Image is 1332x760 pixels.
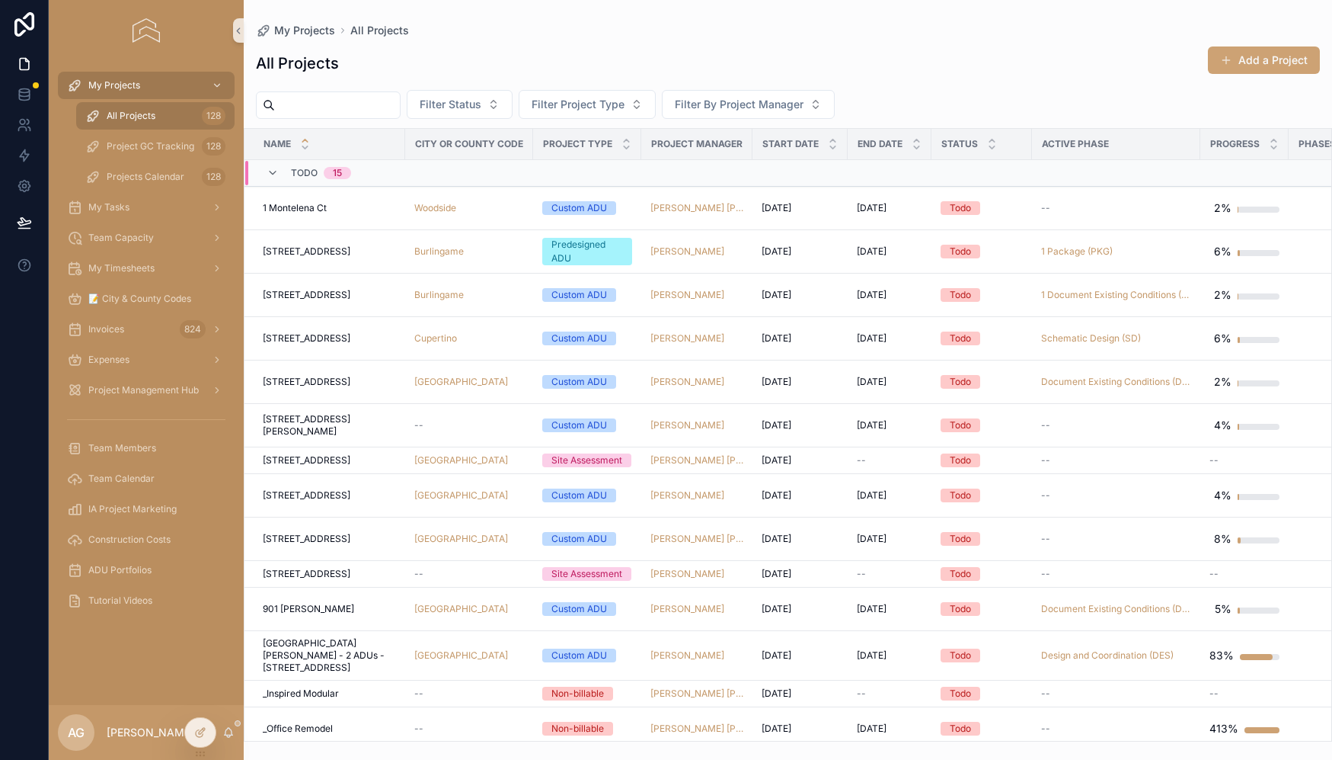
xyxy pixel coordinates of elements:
[414,245,524,258] a: Burlingame
[414,489,524,502] a: [GEOGRAPHIC_DATA]
[414,202,456,214] span: Woodside
[414,489,508,502] span: [GEOGRAPHIC_DATA]
[1041,649,1174,662] span: Design and Coordination (DES)
[662,90,835,119] button: Select Button
[650,289,743,301] a: [PERSON_NAME]
[1041,489,1191,502] a: --
[58,495,235,523] a: IA Project Marketing
[414,603,508,615] span: [GEOGRAPHIC_DATA]
[650,454,743,467] a: [PERSON_NAME] [PERSON_NAME]
[762,533,791,545] span: [DATE]
[1209,323,1279,354] a: 6%
[762,289,838,301] a: [DATE]
[58,346,235,374] a: Expenses
[950,532,971,546] div: Todo
[1041,568,1050,580] span: --
[58,526,235,553] a: Construction Costs
[414,376,508,388] span: [GEOGRAPHIC_DATA]
[256,23,335,38] a: My Projects
[650,568,743,580] a: [PERSON_NAME]
[1041,289,1191,301] a: 1 Document Existing Conditions (DEC)
[414,649,524,662] a: [GEOGRAPHIC_DATA]
[857,454,866,467] span: --
[857,202,886,214] span: [DATE]
[1041,419,1050,431] span: --
[263,289,396,301] a: [STREET_ADDRESS]
[107,110,155,122] span: All Projects
[1208,46,1320,74] button: Add a Project
[414,454,508,467] a: [GEOGRAPHIC_DATA]
[1209,640,1234,671] div: 83%
[88,473,155,485] span: Team Calendar
[650,533,743,545] a: [PERSON_NAME] [PERSON_NAME]
[263,568,350,580] span: [STREET_ADDRESS]
[857,202,922,214] a: [DATE]
[58,224,235,252] a: Team Capacity
[857,649,922,662] a: [DATE]
[551,418,607,432] div: Custom ADU
[263,454,350,467] span: [STREET_ADDRESS]
[414,603,524,615] a: [GEOGRAPHIC_DATA]
[420,97,481,112] span: Filter Status
[941,332,1023,345] a: Todo
[263,533,350,545] span: [STREET_ADDRESS]
[857,332,886,345] span: [DATE]
[762,202,791,214] span: [DATE]
[551,649,607,662] div: Custom ADU
[542,567,632,581] a: Site Assessment
[950,567,971,581] div: Todo
[180,320,206,338] div: 824
[941,687,1023,701] a: Todo
[58,285,235,313] a: 📝 City & County Codes
[414,419,423,431] span: --
[650,649,724,662] a: [PERSON_NAME]
[762,568,838,580] a: [DATE]
[58,377,235,404] a: Project Management Hub
[941,649,1023,662] a: Todo
[414,533,524,545] a: [GEOGRAPHIC_DATA]
[762,489,838,502] a: [DATE]
[762,245,791,258] span: [DATE]
[1041,649,1191,662] a: Design and Coordination (DES)
[762,245,838,258] a: [DATE]
[762,649,791,662] span: [DATE]
[551,602,607,616] div: Custom ADU
[1209,280,1279,310] a: 2%
[941,201,1023,215] a: Todo
[76,163,235,191] a: Projects Calendar128
[263,202,327,214] span: 1 Montelena Ct
[58,316,235,343] a: Invoices824
[263,376,350,388] span: [STREET_ADDRESS]
[263,245,396,258] a: [STREET_ADDRESS]
[650,419,724,431] span: [PERSON_NAME]
[1041,376,1191,388] span: Document Existing Conditions (DEC)
[675,97,803,112] span: Filter By Project Manager
[202,137,225,156] div: 128
[542,418,632,432] a: Custom ADU
[551,201,607,215] div: Custom ADU
[1041,419,1191,431] a: --
[551,489,607,502] div: Custom ADU
[857,603,886,615] span: [DATE]
[58,72,235,99] a: My Projects
[857,649,886,662] span: [DATE]
[551,567,622,581] div: Site Assessment
[857,419,922,431] a: [DATE]
[542,649,632,662] a: Custom ADU
[650,376,743,388] a: [PERSON_NAME]
[88,201,129,213] span: My Tasks
[58,587,235,614] a: Tutorial Videos
[1209,568,1219,580] span: --
[414,533,508,545] a: [GEOGRAPHIC_DATA]
[1041,454,1050,467] span: --
[263,376,396,388] a: [STREET_ADDRESS]
[950,454,971,467] div: Todo
[650,603,743,615] a: [PERSON_NAME]
[263,637,396,674] span: [GEOGRAPHIC_DATA][PERSON_NAME] - 2 ADUs - [STREET_ADDRESS]
[263,489,396,502] a: [STREET_ADDRESS]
